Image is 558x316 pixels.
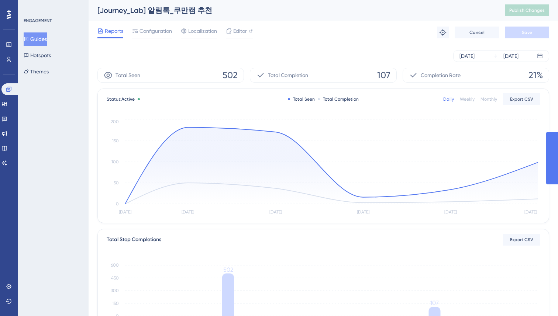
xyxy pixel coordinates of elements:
tspan: [DATE] [119,209,131,215]
button: Themes [24,65,49,78]
div: [DATE] [503,52,519,60]
tspan: [DATE] [182,209,194,215]
span: Export CSV [510,96,533,102]
span: Cancel [469,29,485,35]
span: Configuration [139,27,172,35]
div: [DATE] [459,52,475,60]
div: Daily [443,96,454,102]
span: Total Seen [116,71,140,80]
tspan: 150 [112,138,119,143]
tspan: 300 [111,288,119,293]
tspan: 100 [111,159,119,164]
span: Reports [105,27,123,35]
span: Total Completion [268,71,308,80]
span: 21% [528,69,543,81]
button: Hotspots [24,49,51,62]
tspan: 0 [116,201,119,206]
tspan: [DATE] [444,209,457,215]
tspan: 450 [111,275,119,281]
div: [Journey_Lab] 알림톡_쿠만캠 추천 [97,5,486,15]
span: 502 [223,69,238,81]
span: Save [522,29,532,35]
tspan: 502 [223,266,233,273]
div: Weekly [460,96,475,102]
tspan: [DATE] [524,209,537,215]
button: Save [505,27,549,38]
span: Publish Changes [509,7,545,13]
div: Total Completion [318,96,359,102]
button: Cancel [455,27,499,38]
tspan: [DATE] [357,209,369,215]
div: Total Seen [288,96,315,102]
tspan: 150 [112,301,119,306]
button: Publish Changes [505,4,549,16]
iframe: UserGuiding AI Assistant Launcher [527,287,549,309]
span: Active [121,97,135,102]
div: Total Step Completions [107,235,161,244]
span: Status: [107,96,135,102]
tspan: 600 [111,263,119,268]
tspan: 200 [111,119,119,124]
tspan: 107 [430,299,439,306]
button: Guides [24,32,47,46]
button: Export CSV [503,234,540,246]
tspan: [DATE] [269,209,282,215]
span: 107 [377,69,390,81]
div: ENGAGEMENT [24,18,52,24]
button: Export CSV [503,93,540,105]
span: Export CSV [510,237,533,243]
span: Localization [188,27,217,35]
div: Monthly [480,96,497,102]
span: Editor [233,27,247,35]
span: Completion Rate [421,71,461,80]
tspan: 50 [114,180,119,185]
